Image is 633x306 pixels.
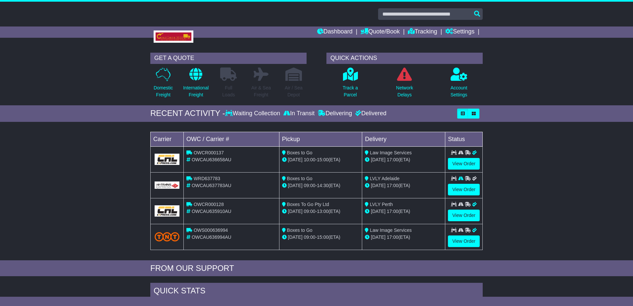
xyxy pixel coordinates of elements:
[150,109,225,118] div: RECENT ACTIVITY -
[287,176,313,181] span: Boxes to Go
[371,157,385,162] span: [DATE]
[304,157,316,162] span: 10:00
[155,232,179,241] img: TNT_Domestic.png
[317,234,328,240] span: 15:00
[282,110,316,117] div: In Transit
[225,110,282,117] div: Waiting Collection
[251,84,271,98] p: Air & Sea Freight
[448,184,480,195] a: View Order
[287,150,313,155] span: Boxes to Go
[362,132,445,146] td: Delivery
[282,208,360,215] div: - (ETA)
[288,183,303,188] span: [DATE]
[155,181,179,189] img: GetCarrierServiceLogo
[445,132,483,146] td: Status
[365,156,442,163] div: (ETA)
[279,132,362,146] td: Pickup
[154,84,173,98] p: Domestic Freight
[288,234,303,240] span: [DATE]
[371,209,385,214] span: [DATE]
[445,26,474,38] a: Settings
[317,183,328,188] span: 14:30
[288,209,303,214] span: [DATE]
[371,183,385,188] span: [DATE]
[282,182,360,189] div: - (ETA)
[192,234,231,240] span: OWCAU636994AU
[450,67,468,102] a: AccountSettings
[282,156,360,163] div: - (ETA)
[220,84,237,98] p: Full Loads
[285,84,303,98] p: Air / Sea Depot
[153,67,173,102] a: DomesticFreight
[317,26,353,38] a: Dashboard
[354,110,386,117] div: Delivered
[184,132,279,146] td: OWC / Carrier #
[365,234,442,241] div: (ETA)
[370,202,393,207] span: LVLY Perth
[282,234,360,241] div: - (ETA)
[150,264,483,273] div: FROM OUR SUPPORT
[287,228,313,233] span: Boxes to Go
[387,183,398,188] span: 17:00
[287,202,329,207] span: Boxes To Go Pty Ltd
[451,84,467,98] p: Account Settings
[408,26,437,38] a: Tracking
[370,150,412,155] span: Law Image Services
[342,67,358,102] a: Track aParcel
[304,209,316,214] span: 09:00
[150,283,483,301] div: Quick Stats
[304,183,316,188] span: 09:00
[317,157,328,162] span: 15:00
[343,84,358,98] p: Track a Parcel
[448,210,480,221] a: View Order
[150,53,307,64] div: GET A QUOTE
[155,205,179,217] img: GetCarrierServiceLogo
[183,67,209,102] a: InternationalFreight
[194,202,224,207] span: OWCR000128
[192,183,231,188] span: OWCAU637783AU
[396,67,413,102] a: NetworkDelays
[194,150,224,155] span: OWCR000137
[396,84,413,98] p: Network Delays
[316,110,354,117] div: Delivering
[371,234,385,240] span: [DATE]
[370,176,400,181] span: LVLY Adelaide
[387,157,398,162] span: 17:00
[365,182,442,189] div: (ETA)
[317,209,328,214] span: 13:00
[192,157,231,162] span: OWCAU636658AU
[326,53,483,64] div: QUICK ACTIONS
[387,209,398,214] span: 17:00
[448,235,480,247] a: View Order
[448,158,480,170] a: View Order
[183,84,209,98] p: International Freight
[194,228,228,233] span: OWS000636994
[304,234,316,240] span: 09:00
[365,208,442,215] div: (ETA)
[370,228,412,233] span: Law Image Services
[192,209,231,214] span: OWCAU635910AU
[151,132,184,146] td: Carrier
[155,154,179,165] img: GetCarrierServiceLogo
[361,26,400,38] a: Quote/Book
[288,157,303,162] span: [DATE]
[194,176,220,181] span: WRD637783
[387,234,398,240] span: 17:00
